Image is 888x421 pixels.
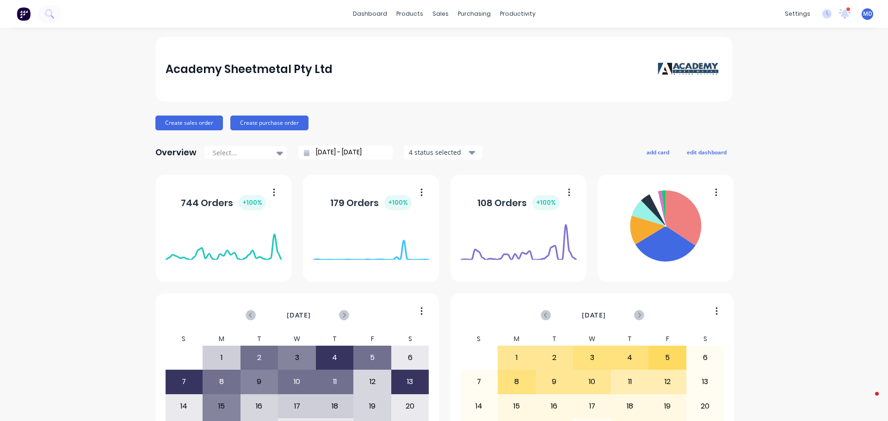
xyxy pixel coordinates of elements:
span: [DATE] [582,310,606,320]
div: 16 [241,395,278,418]
div: 13 [392,370,429,393]
div: 8 [203,370,240,393]
div: 20 [392,395,429,418]
div: 2 [241,346,278,369]
div: 7 [461,370,498,393]
div: M [203,332,240,346]
div: 6 [687,346,724,369]
div: 16 [536,395,573,418]
div: W [278,332,316,346]
div: 2 [536,346,573,369]
div: 15 [203,395,240,418]
span: [DATE] [287,310,311,320]
div: T [240,332,278,346]
div: 3 [573,346,610,369]
div: 3 [278,346,315,369]
div: 19 [649,395,686,418]
div: 14 [461,395,498,418]
div: W [573,332,611,346]
div: 5 [354,346,391,369]
span: MD [863,10,872,18]
button: add card [641,146,675,158]
div: 11 [611,370,648,393]
div: 10 [573,370,610,393]
div: S [391,332,429,346]
button: edit dashboard [681,146,733,158]
div: 12 [354,370,391,393]
img: Academy Sheetmetal Pty Ltd [658,62,722,76]
div: 11 [316,370,353,393]
div: F [648,332,686,346]
div: 12 [649,370,686,393]
div: 17 [278,395,315,418]
div: 10 [278,370,315,393]
div: + 100 % [239,195,266,210]
div: T [316,332,354,346]
div: purchasing [453,7,495,21]
div: 20 [687,395,724,418]
div: 19 [354,395,391,418]
div: 14 [166,395,203,418]
div: 18 [611,395,648,418]
div: Overview [155,143,197,162]
button: 4 status selected [404,146,482,159]
div: 4 [611,346,648,369]
div: S [686,332,724,346]
div: + 100 % [384,195,412,210]
div: products [392,7,428,21]
a: dashboard [348,7,392,21]
div: 9 [536,370,573,393]
div: 5 [649,346,686,369]
div: S [165,332,203,346]
div: 108 Orders [477,195,560,210]
div: 4 status selected [409,147,467,157]
div: 1 [498,346,535,369]
div: settings [780,7,815,21]
div: 9 [241,370,278,393]
div: 4 [316,346,353,369]
div: 17 [573,395,610,418]
div: 179 Orders [330,195,412,210]
div: 6 [392,346,429,369]
div: + 100 % [532,195,560,210]
div: 15 [498,395,535,418]
div: T [536,332,573,346]
div: 7 [166,370,203,393]
div: Academy Sheetmetal Pty Ltd [166,60,333,79]
div: F [353,332,391,346]
div: 744 Orders [181,195,266,210]
div: productivity [495,7,540,21]
div: 8 [498,370,535,393]
div: S [460,332,498,346]
img: Factory [17,7,31,21]
div: M [498,332,536,346]
button: Create sales order [155,116,223,130]
div: sales [428,7,453,21]
button: Create purchase order [230,116,308,130]
div: 1 [203,346,240,369]
div: T [611,332,649,346]
div: 18 [316,395,353,418]
div: 13 [687,370,724,393]
iframe: Intercom live chat [857,390,879,412]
